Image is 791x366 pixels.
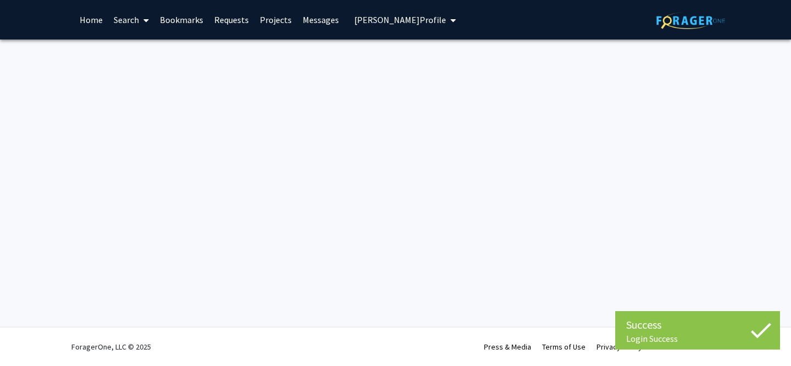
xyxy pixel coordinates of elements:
[297,1,344,39] a: Messages
[108,1,154,39] a: Search
[71,328,151,366] div: ForagerOne, LLC © 2025
[484,342,531,352] a: Press & Media
[626,333,769,344] div: Login Success
[656,12,725,29] img: ForagerOne Logo
[254,1,297,39] a: Projects
[209,1,254,39] a: Requests
[354,14,446,25] span: [PERSON_NAME] Profile
[154,1,209,39] a: Bookmarks
[542,342,586,352] a: Terms of Use
[626,317,769,333] div: Success
[597,342,642,352] a: Privacy Policy
[74,1,108,39] a: Home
